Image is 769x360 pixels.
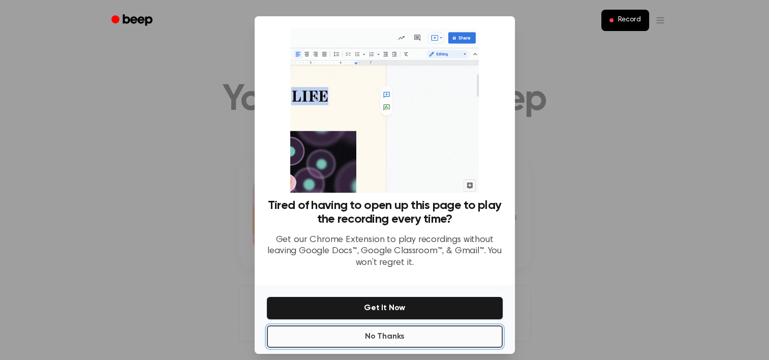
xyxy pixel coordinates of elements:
[267,297,503,319] button: Get It Now
[290,28,479,193] img: Beep extension in action
[267,199,503,226] h3: Tired of having to open up this page to play the recording every time?
[601,10,649,31] button: Record
[104,11,162,31] a: Beep
[618,16,640,25] span: Record
[655,10,665,31] button: Open menu
[267,234,503,269] p: Get our Chrome Extension to play recordings without leaving Google Docs™, Google Classroom™, & Gm...
[267,325,503,348] button: No Thanks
